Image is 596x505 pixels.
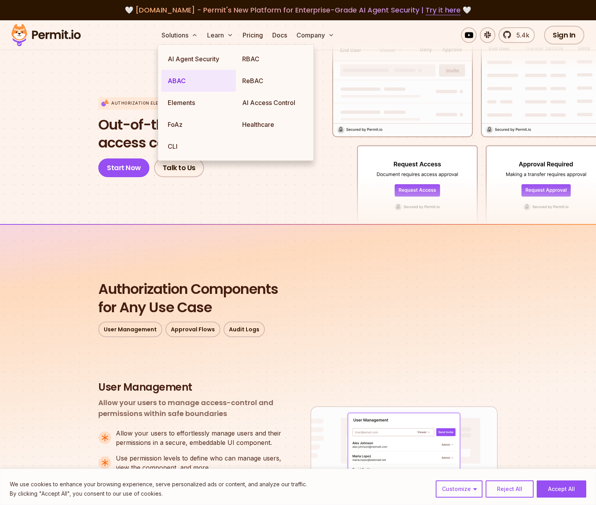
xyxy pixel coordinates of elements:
img: Permit logo [8,22,84,48]
a: Docs [269,27,290,43]
a: Healthcare [236,114,310,135]
a: 5.4k [498,27,535,43]
a: ReBAC [236,70,310,92]
p: Authorization Elements [111,100,174,106]
span: Authorization Components [98,280,498,299]
a: ABAC [161,70,236,92]
div: 🤍 🤍 [19,5,577,16]
h1: access control components [98,116,295,153]
a: Approval Flows [165,322,220,337]
p: Allow your users to manage access-control and permissions within safe boundaries [98,397,286,419]
a: Sign In [544,26,584,44]
a: Audit Logs [223,322,265,337]
a: User Management [98,322,162,337]
button: Reject All [486,480,534,498]
p: Use permission levels to define who can manage users, view the component, and more. [116,453,286,472]
a: Elements [161,92,236,114]
a: Start Now [98,158,149,177]
a: CLI [161,135,236,157]
button: Solutions [158,27,201,43]
span: [DOMAIN_NAME] - Permit's New Platform for Enterprise-Grade AI Agent Security | [135,5,461,15]
a: Try it here [426,5,461,15]
p: Allow your users to effortlessly manage users and their permissions in a secure, embeddable UI co... [116,429,286,447]
button: Accept All [537,480,586,498]
a: Pricing [239,27,266,43]
h2: for Any Use Case [98,280,498,317]
span: 5.4k [512,30,529,40]
a: AI Access Control [236,92,310,114]
a: Talk to Us [154,158,204,177]
a: AI Agent Security [161,48,236,70]
span: Out-of-the-box embeddable [98,116,295,134]
button: Learn [204,27,236,43]
a: FoAz [161,114,236,135]
a: RBAC [236,48,310,70]
p: By clicking "Accept All", you consent to our use of cookies. [10,489,307,498]
button: Customize [436,480,482,498]
h3: User Management [98,381,286,394]
p: We use cookies to enhance your browsing experience, serve personalized ads or content, and analyz... [10,480,307,489]
button: Company [293,27,337,43]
